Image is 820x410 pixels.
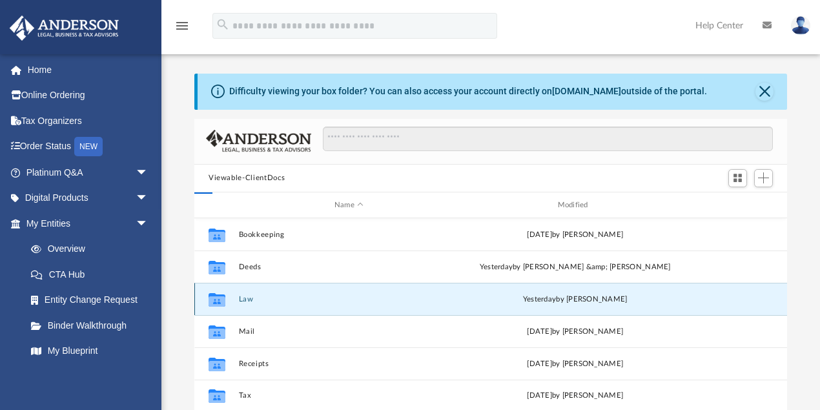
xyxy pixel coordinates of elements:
div: [DATE] by [PERSON_NAME] [465,358,686,370]
div: NEW [74,137,103,156]
button: Deeds [239,263,460,271]
span: yesterday [523,296,556,303]
a: Home [9,57,168,83]
a: My Blueprint [18,338,161,364]
a: Online Ordering [9,83,168,108]
div: Difficulty viewing your box folder? You can also access your account directly on outside of the p... [229,85,707,98]
div: [DATE] by [PERSON_NAME] [465,229,686,241]
a: Order StatusNEW [9,134,168,160]
a: menu [174,25,190,34]
i: search [216,17,230,32]
div: id [691,200,781,211]
a: Binder Walkthrough [18,313,168,338]
button: Bookkeeping [239,231,460,239]
a: Tax Organizers [9,108,168,134]
div: by [PERSON_NAME] &amp; [PERSON_NAME] [465,261,686,273]
div: Modified [464,200,685,211]
a: Platinum Q&Aarrow_drop_down [9,159,168,185]
div: [DATE] by [PERSON_NAME] [465,391,686,402]
a: Overview [18,236,168,262]
span: arrow_drop_down [136,210,161,237]
img: User Pic [791,16,810,35]
button: Close [755,83,774,101]
button: Add [754,169,774,187]
button: Switch to Grid View [728,169,748,187]
a: CTA Hub [18,261,168,287]
a: My Entitiesarrow_drop_down [9,210,168,236]
button: Law [239,295,460,303]
button: Mail [239,327,460,336]
a: Digital Productsarrow_drop_down [9,185,168,211]
button: Receipts [239,360,460,368]
a: [DOMAIN_NAME] [552,86,621,96]
div: [DATE] by [PERSON_NAME] [465,326,686,338]
img: Anderson Advisors Platinum Portal [6,15,123,41]
span: arrow_drop_down [136,159,161,186]
a: Entity Change Request [18,287,168,313]
div: id [200,200,232,211]
div: by [PERSON_NAME] [465,294,686,305]
i: menu [174,18,190,34]
span: arrow_drop_down [136,185,161,212]
button: Viewable-ClientDocs [209,172,285,184]
input: Search files and folders [323,127,773,151]
a: Tax Due Dates [18,364,168,389]
div: Name [238,200,459,211]
span: yesterday [480,263,513,271]
button: Tax [239,392,460,400]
